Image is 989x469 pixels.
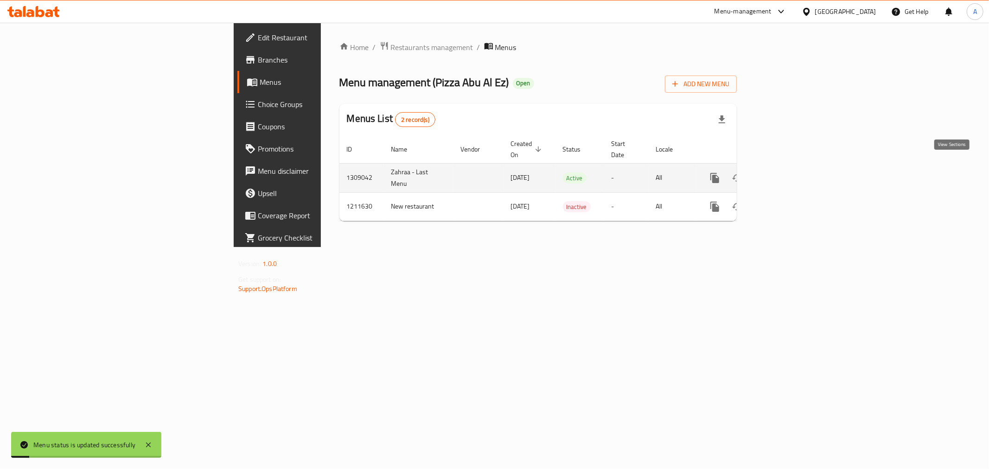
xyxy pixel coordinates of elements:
h2: Menus List [347,112,435,127]
span: [DATE] [511,200,530,212]
span: A [973,6,977,17]
span: Edit Restaurant [258,32,391,43]
a: Restaurants management [380,41,473,53]
th: Actions [696,135,800,164]
span: Locale [656,144,685,155]
span: Name [391,144,420,155]
td: - [604,192,649,221]
nav: breadcrumb [339,41,737,53]
span: Open [513,79,534,87]
span: Menus [260,76,391,88]
span: Menus [495,42,517,53]
a: Branches [237,49,399,71]
a: Menu disclaimer [237,160,399,182]
a: Support.OpsPlatform [238,283,297,295]
span: Coupons [258,121,391,132]
span: Menu disclaimer [258,165,391,177]
button: Add New Menu [665,76,737,93]
span: Start Date [612,138,638,160]
button: more [704,196,726,218]
div: [GEOGRAPHIC_DATA] [815,6,876,17]
span: 2 record(s) [396,115,435,124]
a: Coverage Report [237,204,399,227]
div: Total records count [395,112,435,127]
div: Menu status is updated successfully [33,440,135,450]
span: ID [347,144,364,155]
span: Choice Groups [258,99,391,110]
span: Vendor [461,144,492,155]
td: - [604,163,649,192]
td: New restaurant [384,192,453,221]
span: Promotions [258,143,391,154]
td: Zahraa - Last Menu [384,163,453,192]
a: Upsell [237,182,399,204]
a: Grocery Checklist [237,227,399,249]
a: Promotions [237,138,399,160]
button: Change Status [726,167,748,189]
span: Upsell [258,188,391,199]
div: Menu-management [715,6,772,17]
span: Created On [511,138,544,160]
table: enhanced table [339,135,800,221]
a: Choice Groups [237,93,399,115]
span: [DATE] [511,171,530,184]
span: Coverage Report [258,210,391,221]
span: Inactive [563,202,591,212]
div: Open [513,78,534,89]
a: Edit Restaurant [237,26,399,49]
span: Get support on: [238,273,281,285]
span: Branches [258,54,391,65]
li: / [477,42,480,53]
div: Inactive [563,201,591,212]
a: Menus [237,71,399,93]
span: Version: [238,258,261,270]
span: Add New Menu [672,78,729,90]
span: Restaurants management [391,42,473,53]
span: Menu management ( Pizza Abu Al Ez ) [339,72,509,93]
span: 1.0.0 [262,258,277,270]
td: All [649,163,696,192]
span: Grocery Checklist [258,232,391,243]
span: Status [563,144,593,155]
div: Active [563,172,587,184]
button: more [704,167,726,189]
span: Active [563,173,587,184]
a: Coupons [237,115,399,138]
td: All [649,192,696,221]
div: Export file [711,108,733,131]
